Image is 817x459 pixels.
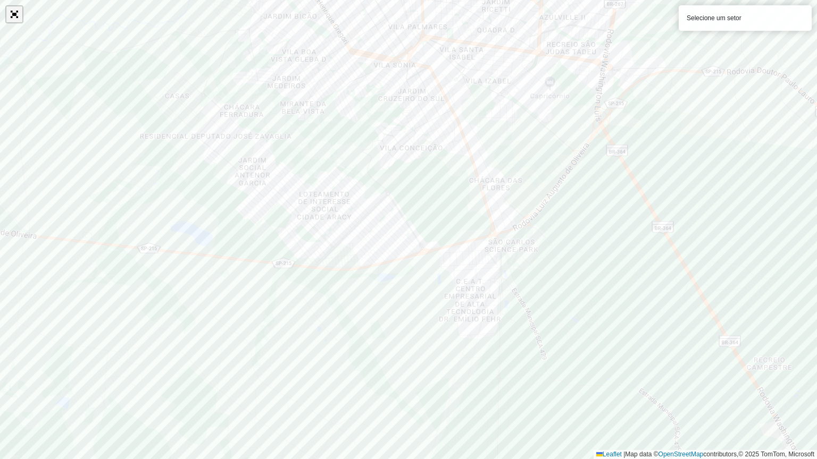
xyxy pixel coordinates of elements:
[623,450,625,458] span: |
[594,450,817,459] div: Map data © contributors,© 2025 TomTom, Microsoft
[679,5,812,31] div: Selecione um setor
[6,6,22,22] a: Abrir mapa em tela cheia
[596,450,622,458] a: Leaflet
[658,450,704,458] a: OpenStreetMap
